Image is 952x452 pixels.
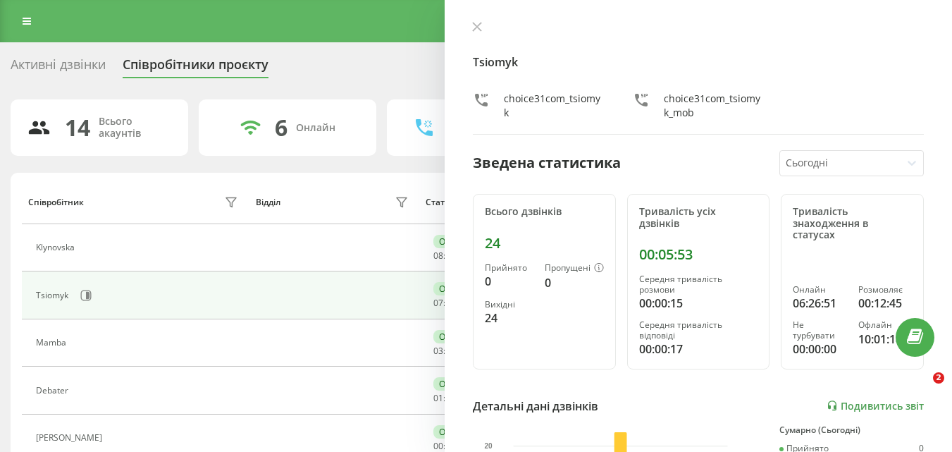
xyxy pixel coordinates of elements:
[11,57,106,79] div: Активні дзвінки
[433,346,467,356] div: : :
[433,345,443,357] span: 03
[664,92,765,120] div: choice31com_tsiomyk_mob
[473,152,621,173] div: Зведена статистика
[858,285,912,295] div: Розмовляє
[484,442,493,450] text: 20
[433,330,478,343] div: Онлайн
[639,246,758,263] div: 00:05:53
[433,393,467,403] div: : :
[433,298,467,308] div: : :
[779,425,924,435] div: Сумарно (Сьогодні)
[99,116,171,140] div: Всього акаунтів
[433,392,443,404] span: 01
[36,338,70,348] div: Mamba
[639,295,758,312] div: 00:00:15
[36,243,78,252] div: Klynovska
[545,274,604,291] div: 0
[426,197,453,207] div: Статус
[639,206,758,230] div: Тривалість усіх дзвінків
[28,197,84,207] div: Співробітник
[485,235,604,252] div: 24
[793,320,846,341] div: Не турбувати
[473,54,924,71] h4: Tsiomyk
[433,250,443,262] span: 08
[433,235,478,248] div: Онлайн
[485,300,533,310] div: Вихідні
[639,274,758,295] div: Середня тривалість розмови
[933,372,944,384] span: 2
[433,440,443,452] span: 00
[433,297,443,309] span: 07
[858,295,912,312] div: 00:12:45
[256,197,280,207] div: Відділ
[793,295,846,312] div: 06:26:51
[827,400,924,412] a: Подивитись звіт
[793,285,846,295] div: Онлайн
[433,251,467,261] div: : :
[504,92,605,120] div: choice31com_tsiomyk
[545,263,604,274] div: Пропущені
[485,263,533,273] div: Прийнято
[123,57,268,79] div: Співробітники проєкту
[485,310,533,326] div: 24
[858,320,912,330] div: Офлайн
[433,441,467,451] div: : :
[793,341,846,358] div: 00:00:00
[36,433,106,443] div: [PERSON_NAME]
[36,291,72,300] div: Tsiomyk
[485,273,533,290] div: 0
[485,206,604,218] div: Всього дзвінків
[639,320,758,341] div: Середня тривалість відповіді
[433,425,478,439] div: Онлайн
[858,331,912,348] div: 10:01:18
[65,114,90,141] div: 14
[296,122,335,134] div: Онлайн
[275,114,288,141] div: 6
[904,372,938,406] iframe: Intercom live chat
[793,206,912,241] div: Тривалість знаходження в статусах
[473,398,598,415] div: Детальні дані дзвінків
[433,282,478,295] div: Онлайн
[433,377,478,391] div: Онлайн
[36,386,72,396] div: Debater
[639,341,758,358] div: 00:00:17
